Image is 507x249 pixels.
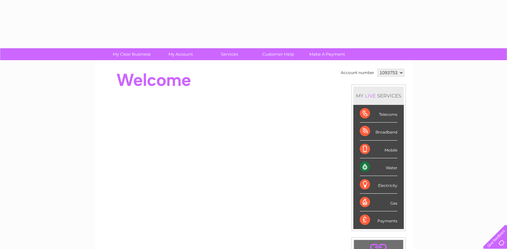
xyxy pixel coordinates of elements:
a: My Account [154,48,207,60]
a: Customer Help [252,48,305,60]
div: Electricity [360,176,397,194]
div: Gas [360,194,397,211]
a: Services [203,48,256,60]
a: My Clear Business [105,48,158,60]
a: Make A Payment [301,48,354,60]
div: MY SERVICES [353,87,404,105]
td: Account number [339,67,376,78]
div: Telecoms [360,105,397,123]
div: Payments [360,211,397,229]
div: LIVE [364,93,377,99]
div: Water [360,158,397,176]
div: Broadband [360,123,397,140]
div: Mobile [360,141,397,158]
